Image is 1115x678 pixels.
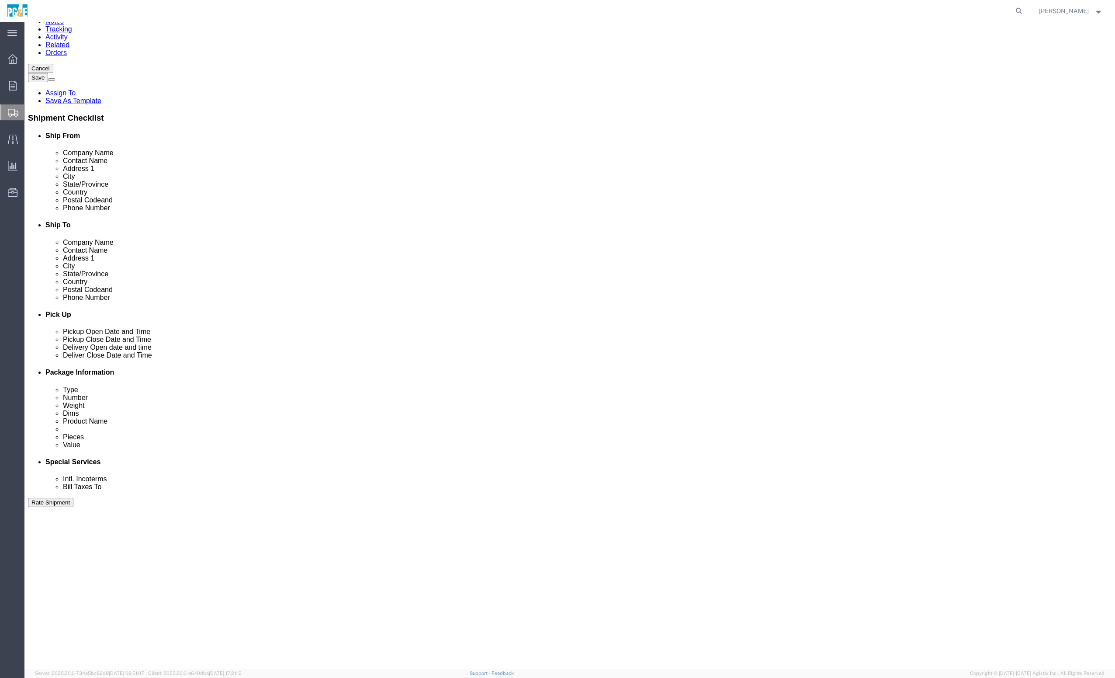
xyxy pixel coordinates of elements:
[1039,6,1089,16] span: Shmuel Bismuth
[492,671,514,676] a: Feedback
[148,671,242,676] span: Client: 2025.20.0-e640dba
[109,671,144,676] span: [DATE] 09:51:07
[209,671,242,676] span: [DATE] 17:21:12
[1039,6,1103,16] button: [PERSON_NAME]
[6,4,28,17] img: logo
[970,670,1105,677] span: Copyright © [DATE]-[DATE] Agistix Inc., All Rights Reserved
[24,22,1115,669] iframe: FS Legacy Container
[470,671,492,676] a: Support
[35,671,144,676] span: Server: 2025.20.0-734e5bc92d9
